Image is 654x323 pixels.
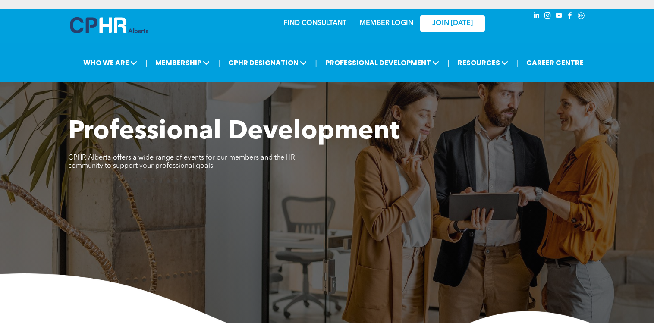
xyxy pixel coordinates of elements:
[516,54,519,72] li: |
[543,11,552,22] a: instagram
[153,55,212,71] span: MEMBERSHIP
[283,20,346,27] a: FIND CONSULTANT
[315,54,317,72] li: |
[420,15,485,32] a: JOIN [DATE]
[576,11,586,22] a: Social network
[81,55,140,71] span: WHO WE ARE
[218,54,220,72] li: |
[432,19,473,28] span: JOIN [DATE]
[359,20,413,27] a: MEMBER LOGIN
[531,11,541,22] a: linkedin
[447,54,450,72] li: |
[554,11,563,22] a: youtube
[145,54,148,72] li: |
[70,17,148,33] img: A blue and white logo for cp alberta
[524,55,586,71] a: CAREER CENTRE
[68,119,399,145] span: Professional Development
[226,55,309,71] span: CPHR DESIGNATION
[565,11,575,22] a: facebook
[68,154,295,169] span: CPHR Alberta offers a wide range of events for our members and the HR community to support your p...
[455,55,511,71] span: RESOURCES
[323,55,442,71] span: PROFESSIONAL DEVELOPMENT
